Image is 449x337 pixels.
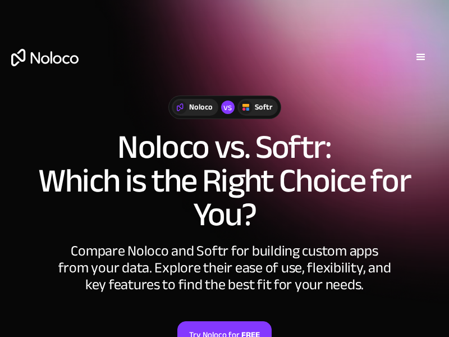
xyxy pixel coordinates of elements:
a: home [11,49,79,66]
h1: Noloco vs. Softr: Which is the Right Choice for You? [11,130,438,231]
div: menu [404,40,438,74]
div: Compare Noloco and Softr for building custom apps from your data. Explore their ease of use, flex... [56,243,393,293]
